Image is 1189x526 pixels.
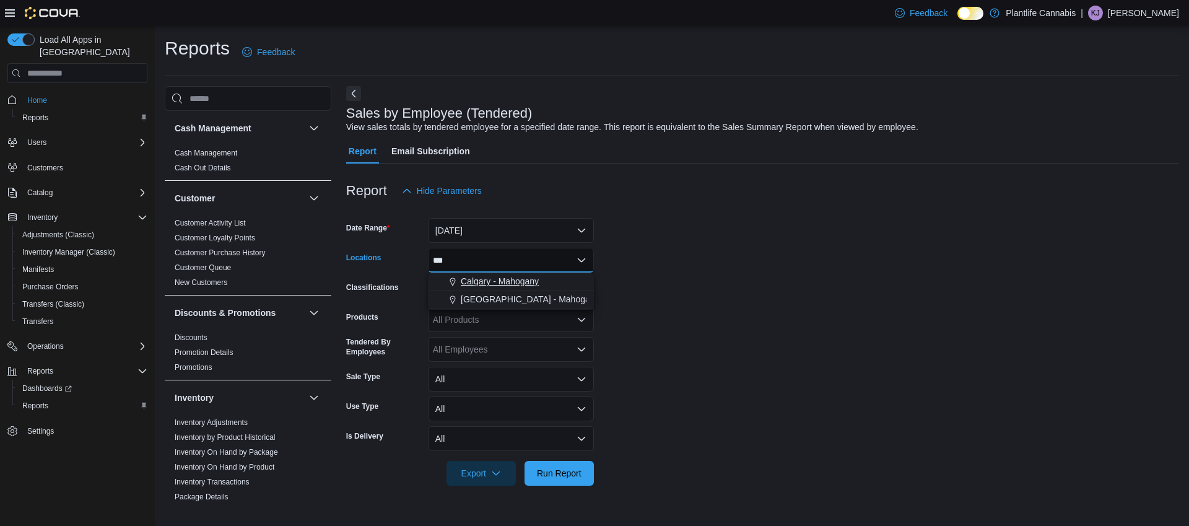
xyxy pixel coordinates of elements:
a: Inventory Manager (Classic) [17,245,120,260]
label: Use Type [346,401,378,411]
span: Dashboards [17,381,147,396]
a: Customer Loyalty Points [175,234,255,242]
span: Customers [27,163,63,173]
span: Users [22,135,147,150]
a: Inventory by Product Historical [175,433,276,442]
span: Users [27,138,46,147]
span: Load All Apps in [GEOGRAPHIC_DATA] [35,33,147,58]
button: Hide Parameters [397,178,487,203]
span: Adjustments (Classic) [17,227,147,242]
button: Catalog [2,184,152,201]
span: Inventory Manager (Classic) [22,247,115,257]
label: Locations [346,253,381,263]
a: Purchase Orders [17,279,84,294]
span: Inventory Transactions [175,477,250,487]
button: All [428,426,594,451]
h3: Cash Management [175,122,251,134]
span: Customer Activity List [175,218,246,228]
button: Customer [175,192,304,204]
button: Next [346,86,361,101]
button: Users [2,134,152,151]
span: Reports [22,364,147,379]
button: Manifests [12,261,152,278]
button: Operations [22,339,69,354]
a: Adjustments (Classic) [17,227,99,242]
button: Transfers (Classic) [12,296,152,313]
button: Close list of options [577,255,586,265]
button: Cash Management [307,121,321,136]
a: Customers [22,160,68,175]
label: Tendered By Employees [346,337,423,357]
button: Purchase Orders [12,278,152,296]
span: Settings [22,423,147,439]
span: Report [349,139,377,164]
span: Transfers [17,314,147,329]
a: Transfers (Classic) [17,297,89,312]
span: Inventory [22,210,147,225]
button: Catalog [22,185,58,200]
span: Discounts [175,333,207,343]
div: View sales totals by tendered employee for a specified date range. This report is equivalent to t... [346,121,918,134]
a: Package Details [175,493,229,501]
input: Dark Mode [957,7,983,20]
div: Cash Management [165,146,331,180]
a: Transfers [17,314,58,329]
button: Open list of options [577,344,586,354]
span: Operations [22,339,147,354]
a: Feedback [890,1,952,25]
label: Classifications [346,283,399,292]
button: Run Report [525,461,594,486]
button: [DATE] [428,218,594,243]
span: Home [27,95,47,105]
a: Manifests [17,262,59,277]
span: Customer Purchase History [175,248,266,258]
button: Discounts & Promotions [175,307,304,319]
span: Inventory [27,213,58,222]
button: Settings [2,422,152,440]
p: | [1081,6,1083,20]
h3: Discounts & Promotions [175,307,276,319]
a: New Customers [175,278,227,287]
span: Hide Parameters [417,185,482,197]
button: Customer [307,191,321,206]
button: Adjustments (Classic) [12,226,152,243]
h1: Reports [165,36,230,61]
h3: Sales by Employee (Tendered) [346,106,533,121]
a: Cash Out Details [175,164,231,172]
span: Customer Queue [175,263,231,273]
span: Reports [22,401,48,411]
span: Feedback [910,7,947,19]
h3: Report [346,183,387,198]
span: Reports [17,398,147,413]
span: Home [22,92,147,107]
p: Plantlife Cannabis [1006,6,1076,20]
span: Catalog [27,188,53,198]
a: Reports [17,110,53,125]
a: Inventory Adjustments [175,418,248,427]
button: Transfers [12,313,152,330]
label: Products [346,312,378,322]
span: Manifests [17,262,147,277]
nav: Complex example [7,85,147,472]
a: Customer Activity List [175,219,246,227]
span: Operations [27,341,64,351]
a: Inventory On Hand by Package [175,448,278,457]
span: Catalog [22,185,147,200]
button: Inventory [2,209,152,226]
span: Purchase Orders [17,279,147,294]
span: Inventory Adjustments [175,418,248,427]
span: Inventory On Hand by Package [175,447,278,457]
button: Reports [2,362,152,380]
button: Inventory [22,210,63,225]
span: Reports [17,110,147,125]
button: Operations [2,338,152,355]
span: Email Subscription [391,139,470,164]
div: Discounts & Promotions [165,330,331,380]
h3: Customer [175,192,215,204]
button: Cash Management [175,122,304,134]
button: All [428,367,594,392]
a: Inventory Transactions [175,478,250,486]
span: Inventory by Product Historical [175,432,276,442]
